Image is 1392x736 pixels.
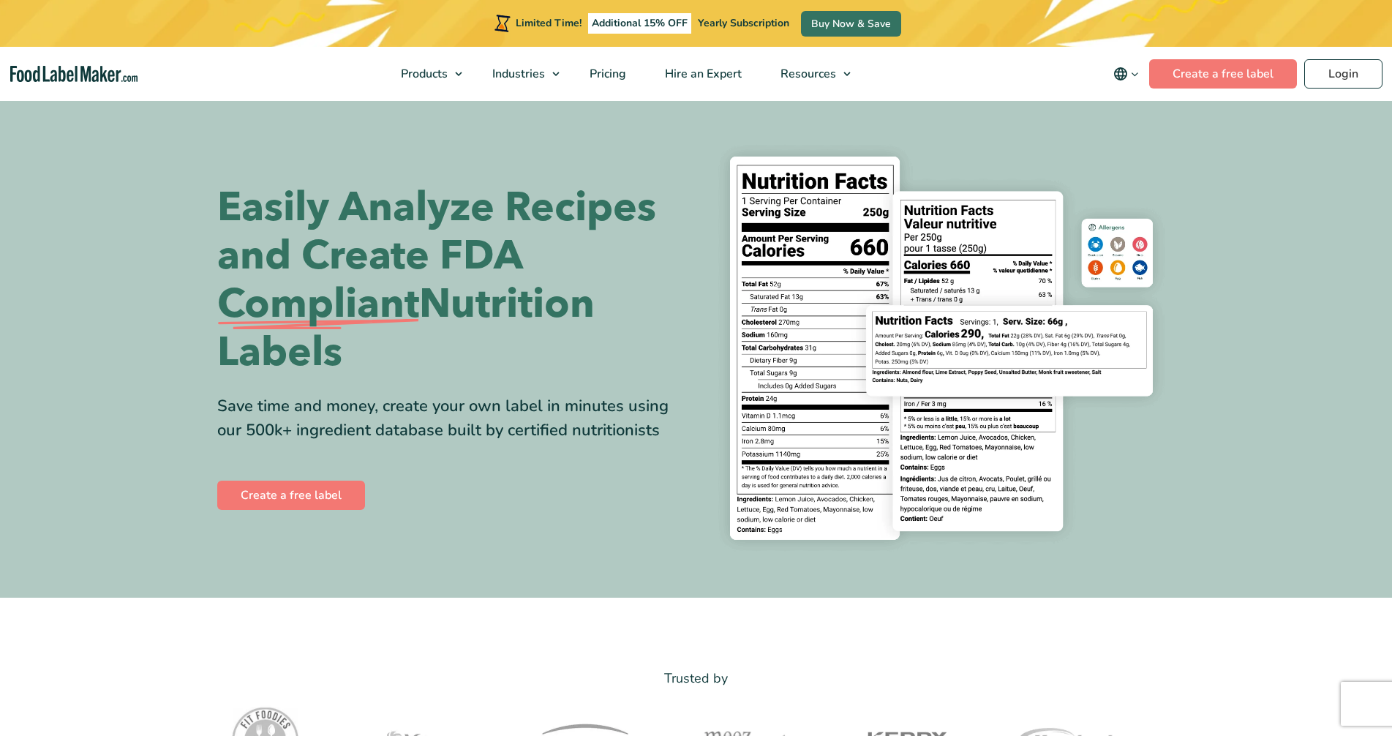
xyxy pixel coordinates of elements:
span: Resources [776,66,838,82]
span: Compliant [217,280,419,328]
span: Pricing [585,66,628,82]
span: Yearly Subscription [698,16,789,30]
a: Products [382,47,470,101]
a: Industries [473,47,567,101]
h1: Easily Analyze Recipes and Create FDA Nutrition Labels [217,184,685,377]
a: Create a free label [1149,59,1297,89]
a: Pricing [571,47,642,101]
span: Industries [488,66,546,82]
span: Additional 15% OFF [588,13,691,34]
a: Create a free label [217,481,365,510]
a: Resources [761,47,858,101]
a: Buy Now & Save [801,11,901,37]
span: Products [396,66,449,82]
a: Login [1304,59,1382,89]
div: Save time and money, create your own label in minutes using our 500k+ ingredient database built b... [217,394,685,443]
a: Hire an Expert [646,47,758,101]
span: Limited Time! [516,16,582,30]
p: Trusted by [217,668,1175,689]
span: Hire an Expert [661,66,743,82]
